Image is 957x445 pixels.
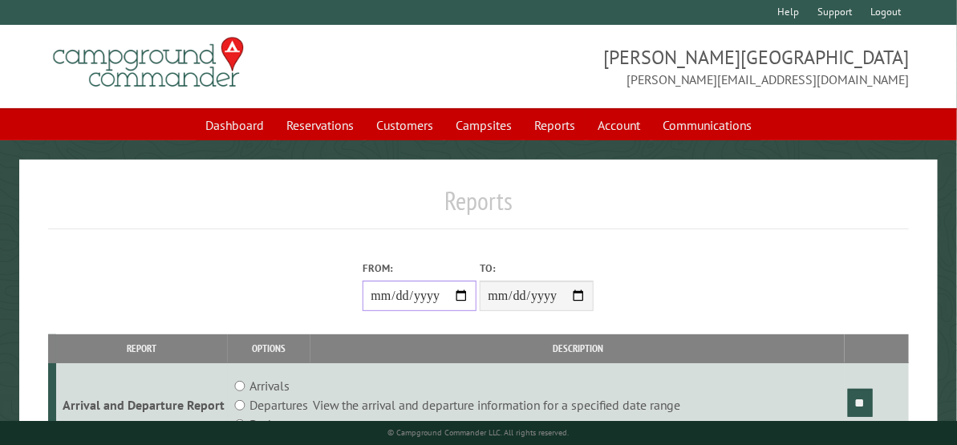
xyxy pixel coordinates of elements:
th: Description [310,334,845,362]
a: Reservations [277,110,363,140]
h1: Reports [48,185,910,229]
label: To: [480,261,594,276]
label: Both [249,415,274,434]
span: [PERSON_NAME][GEOGRAPHIC_DATA] [PERSON_NAME][EMAIL_ADDRESS][DOMAIN_NAME] [479,44,910,89]
a: Reports [525,110,585,140]
label: Arrivals [249,376,290,395]
th: Options [228,334,311,362]
a: Customers [367,110,443,140]
a: Communications [653,110,761,140]
th: Report [56,334,228,362]
label: Departures [249,395,308,415]
img: Campground Commander [48,31,249,94]
a: Account [588,110,650,140]
a: Dashboard [196,110,274,140]
small: © Campground Commander LLC. All rights reserved. [387,427,569,438]
label: From: [363,261,476,276]
a: Campsites [446,110,521,140]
